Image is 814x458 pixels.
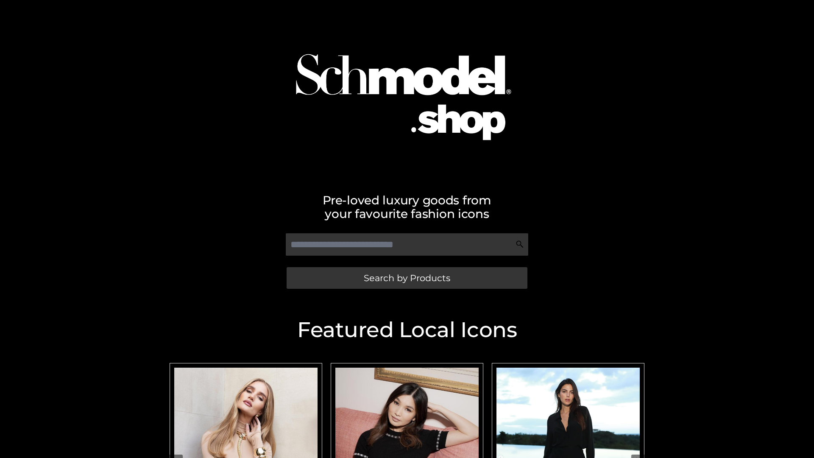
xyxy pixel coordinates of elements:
img: Search Icon [516,240,524,249]
a: Search by Products [287,267,527,289]
span: Search by Products [364,274,450,282]
h2: Featured Local Icons​ [165,319,649,341]
h2: Pre-loved luxury goods from your favourite fashion icons [165,193,649,221]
